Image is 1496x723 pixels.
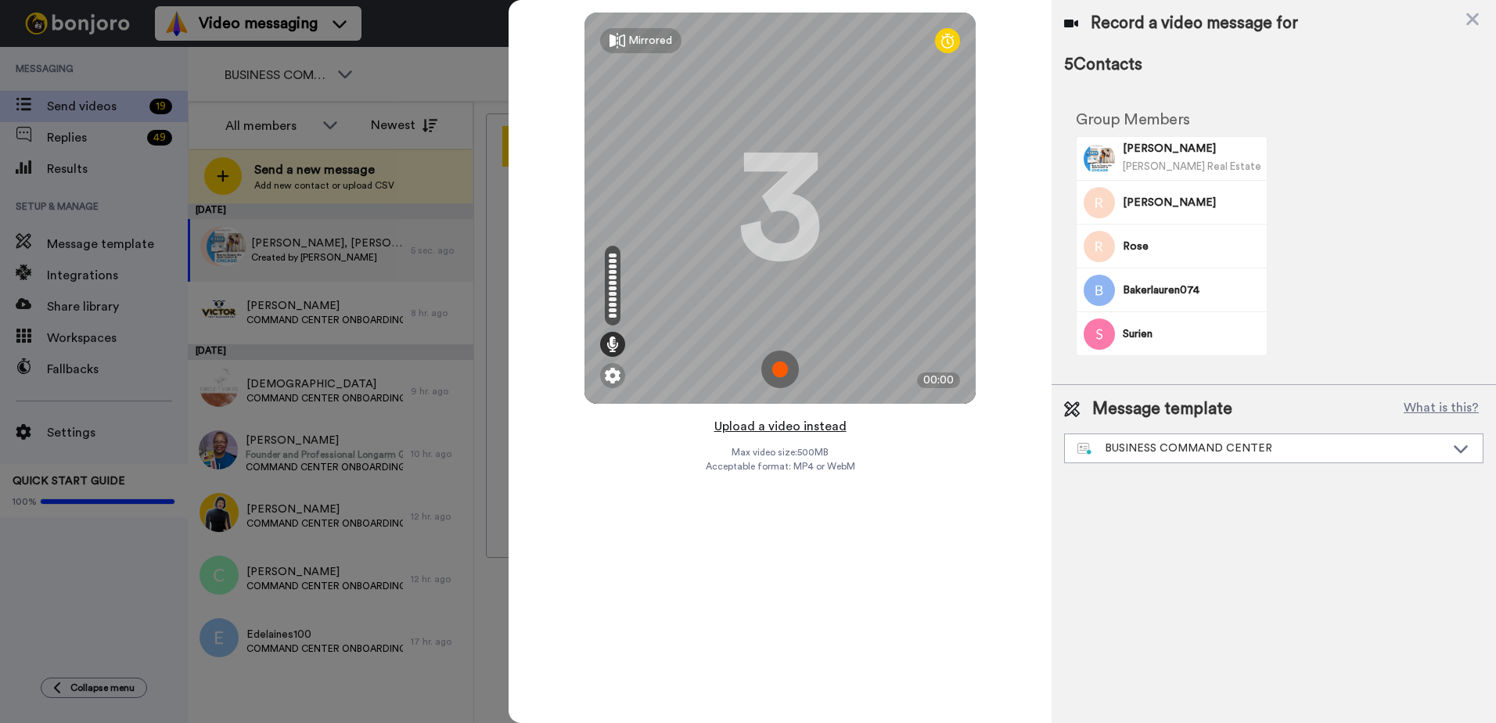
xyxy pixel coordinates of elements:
span: Acceptable format: MP4 or WebM [706,460,855,473]
h2: Group Members [1076,111,1268,128]
button: Upload a video instead [710,416,851,437]
img: Image of Rose [1084,231,1115,262]
img: Profile Image [1084,275,1115,306]
div: BUSINESS COMMAND CENTER [1077,441,1445,456]
span: [PERSON_NAME] [1123,141,1261,156]
img: Image of Rebecca [1084,187,1115,218]
span: Bakerlauren074 [1123,282,1261,298]
img: ic_gear.svg [605,368,620,383]
span: [PERSON_NAME] Real Estate [1123,161,1261,171]
div: 00:00 [917,372,960,388]
div: 3 [737,149,823,267]
span: Surien [1123,326,1261,342]
span: [PERSON_NAME] [1123,195,1261,210]
img: nextgen-template.svg [1077,443,1092,455]
img: Image of Surien [1084,318,1115,350]
button: What is this? [1399,397,1483,421]
span: Rose [1123,239,1261,254]
img: ic_record_start.svg [761,351,799,388]
span: Max video size: 500 MB [732,446,829,459]
span: Message template [1092,397,1232,421]
img: Profile Image [1084,143,1115,174]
